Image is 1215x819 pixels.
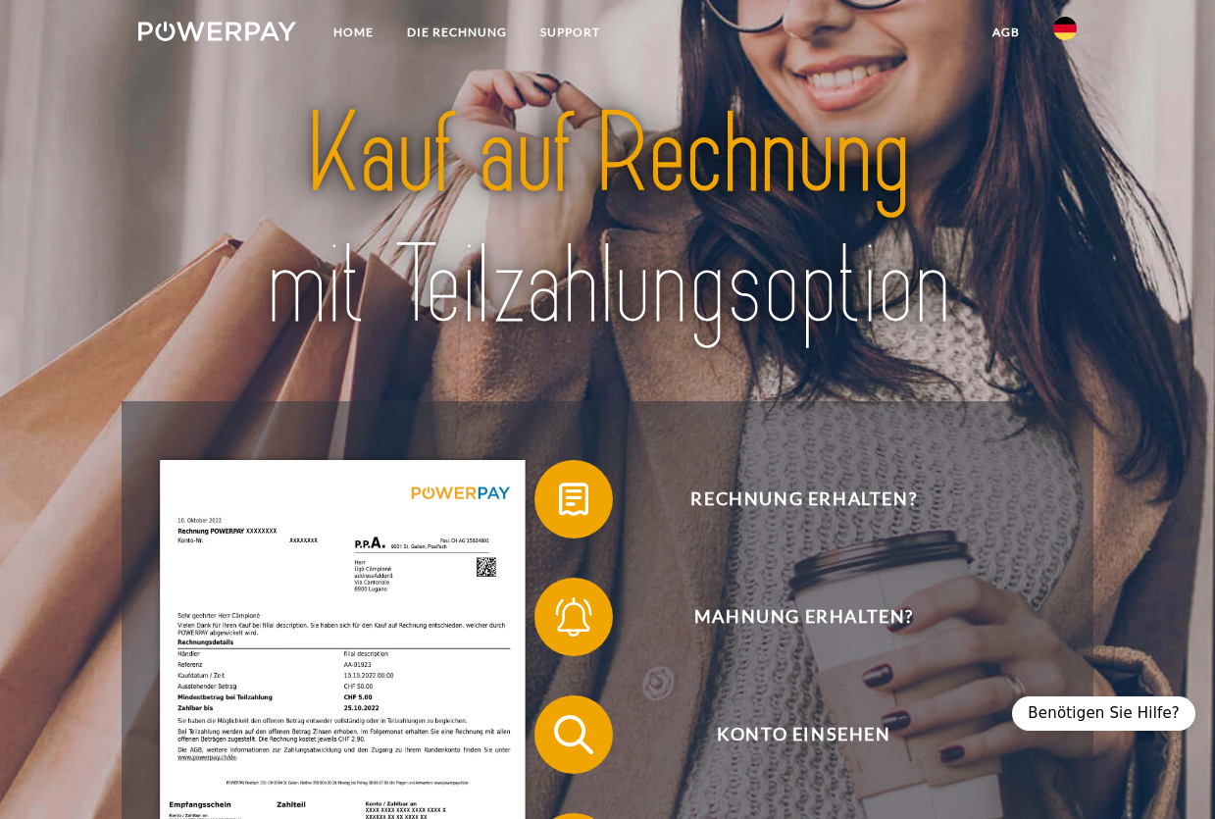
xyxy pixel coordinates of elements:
a: Home [317,15,390,50]
button: Rechnung erhalten? [534,460,1044,538]
img: title-powerpay_de.svg [184,82,1031,358]
span: Rechnung erhalten? [564,460,1044,538]
img: qb_bill.svg [549,475,598,524]
span: Mahnung erhalten? [564,578,1044,656]
div: Benötigen Sie Hilfe? [1012,696,1195,731]
a: DIE RECHNUNG [390,15,524,50]
button: Mahnung erhalten? [534,578,1044,656]
span: Konto einsehen [564,695,1044,774]
img: qb_bell.svg [549,592,598,641]
img: de [1053,17,1077,40]
img: logo-powerpay-white.svg [138,22,296,41]
button: Konto einsehen [534,695,1044,774]
a: SUPPORT [524,15,617,50]
a: agb [976,15,1037,50]
img: qb_search.svg [549,710,598,759]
